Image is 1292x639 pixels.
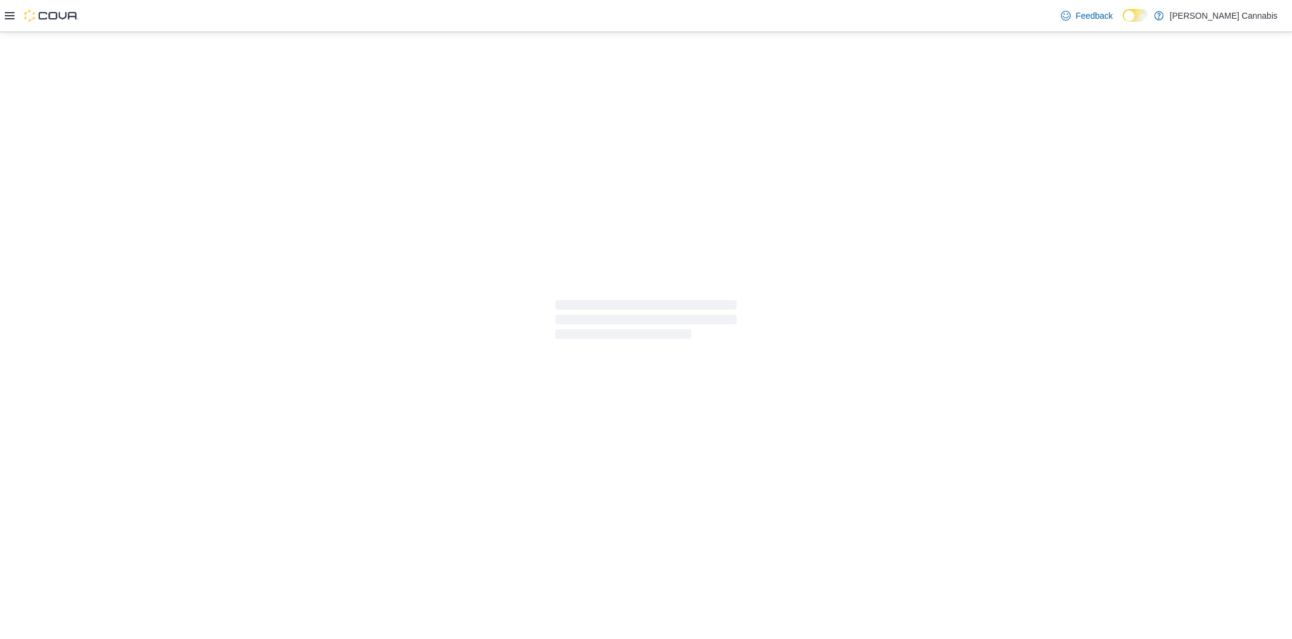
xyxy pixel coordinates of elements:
span: Loading [555,303,737,341]
span: Feedback [1075,10,1112,22]
input: Dark Mode [1123,9,1148,22]
img: Cova [24,10,79,22]
a: Feedback [1056,4,1117,28]
p: [PERSON_NAME] Cannabis [1170,8,1277,23]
